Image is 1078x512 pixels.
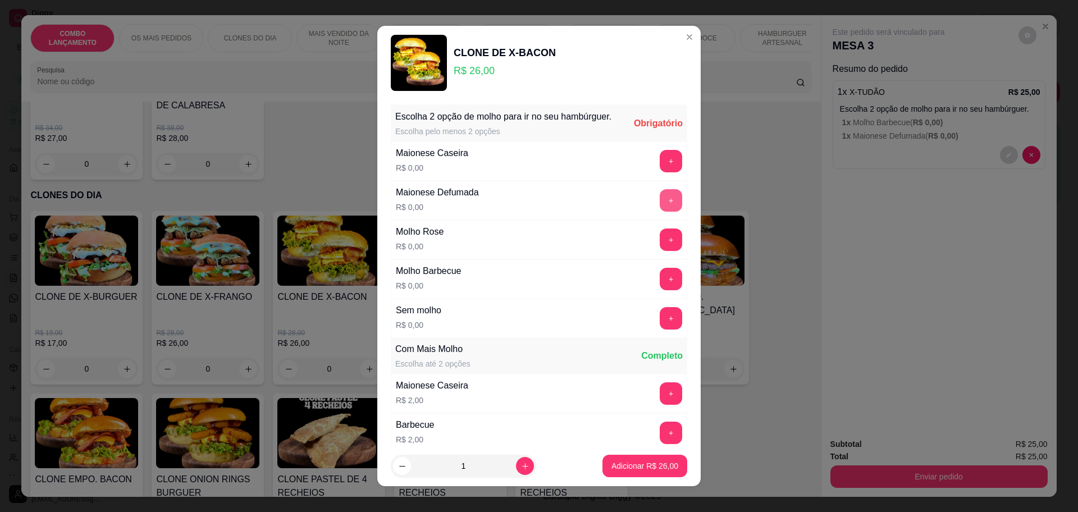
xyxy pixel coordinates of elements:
button: Close [680,28,698,46]
div: Molho Rose [396,225,444,239]
button: add [660,228,682,251]
button: add [660,422,682,444]
div: Sem molho [396,304,441,317]
p: Adicionar R$ 26,00 [611,460,678,472]
div: Escolha pelo menos 2 opções [395,126,611,137]
div: Escolha até 2 opções [395,358,471,369]
img: product-image [391,35,447,91]
div: Obrigatório [634,117,683,130]
p: R$ 0,00 [396,202,479,213]
button: decrease-product-quantity [393,457,411,475]
button: add [660,307,682,330]
p: R$ 0,00 [396,319,441,331]
button: Adicionar R$ 26,00 [602,455,687,477]
button: add [660,382,682,405]
button: add [660,189,682,212]
button: add [660,268,682,290]
div: Barbecue [396,418,435,432]
p: R$ 0,00 [396,162,468,173]
p: R$ 26,00 [454,63,556,79]
div: Escolha 2 opção de molho para ir no seu hambúrguer. [395,110,611,124]
p: R$ 2,00 [396,434,435,445]
p: R$ 0,00 [396,280,462,291]
div: Molho Barbecue [396,264,462,278]
div: Com Mais Molho [395,342,471,356]
p: R$ 0,00 [396,241,444,252]
button: add [660,150,682,172]
div: Maionese Defumada [396,186,479,199]
p: R$ 2,00 [396,395,468,406]
div: Maionese Caseira [396,379,468,392]
div: Completo [641,349,683,363]
div: CLONE DE X-BACON [454,45,556,61]
div: Maionese Caseira [396,147,468,160]
button: increase-product-quantity [516,457,534,475]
